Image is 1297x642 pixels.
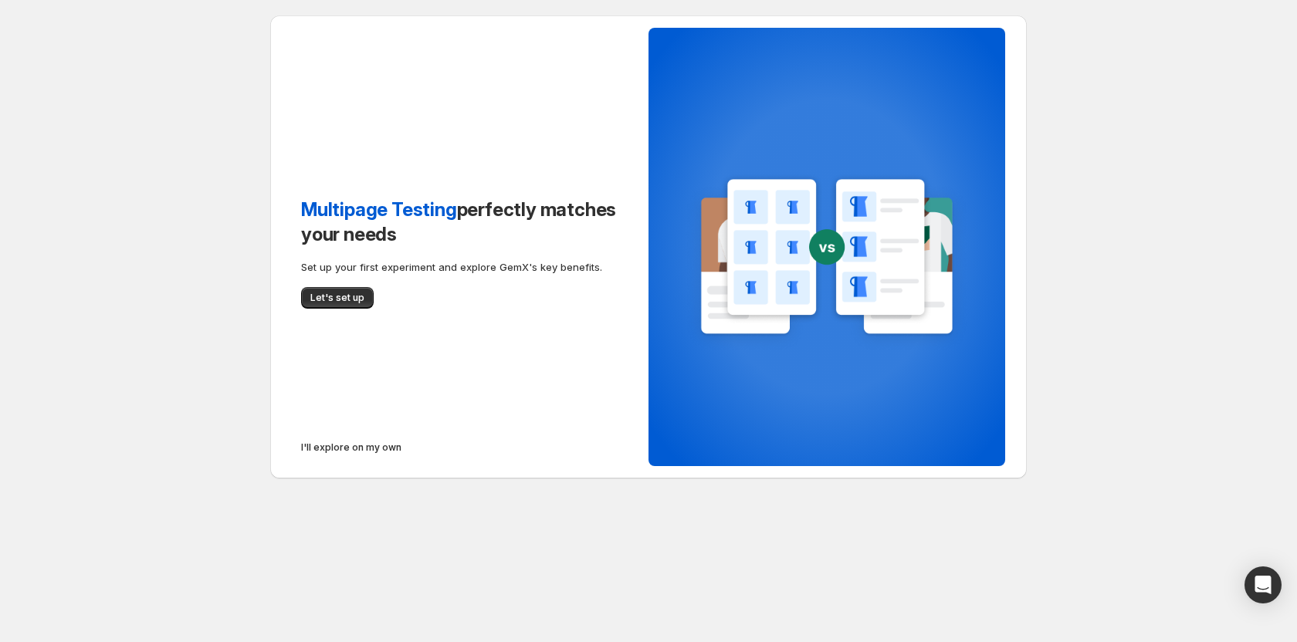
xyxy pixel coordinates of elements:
[301,198,457,221] span: Multipage Testing
[301,441,401,454] span: I'll explore on my own
[301,287,374,309] button: Let's set up
[301,259,618,275] p: Set up your first experiment and explore GemX's key benefits.
[1245,566,1282,603] div: Open Intercom Messenger
[292,437,411,458] button: I'll explore on my own
[310,292,364,304] span: Let's set up
[301,198,618,247] h2: perfectly matches your needs
[682,173,971,356] img: multipage-testing-guide-bg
